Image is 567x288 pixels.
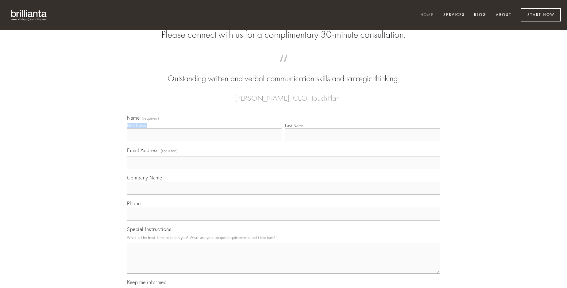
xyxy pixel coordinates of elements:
[439,10,469,20] a: Services
[127,147,159,153] span: Email Address
[6,6,52,24] img: brillianta - research, strategy, marketing
[137,61,430,85] blockquote: Outstanding written and verbal communication skills and strategic thinking.
[285,123,303,128] div: Last Name
[470,10,490,20] a: Blog
[492,10,515,20] a: About
[137,61,430,73] span: “
[127,175,162,181] span: Company Name
[142,117,159,120] span: (required)
[521,8,561,21] a: Start Now
[127,226,171,232] span: Special Instructions
[127,200,141,206] span: Phone
[127,115,140,121] span: Name
[161,147,178,155] span: (required)
[127,123,146,128] div: First Name
[137,85,430,104] figcaption: — [PERSON_NAME], CEO, TouchPlan
[416,10,438,20] a: Home
[127,29,440,40] h2: Please connect with us for a complimentary 30-minute consultation.
[127,233,440,242] p: What is the best time to reach you? What are your unique requirements and timelines?
[127,279,167,285] span: Keep me informed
